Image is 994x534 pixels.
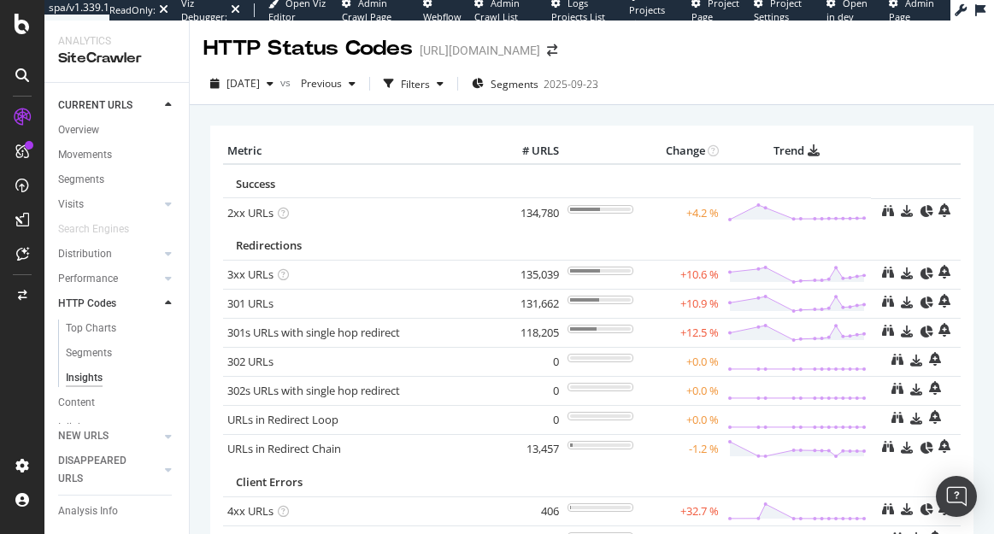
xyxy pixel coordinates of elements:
[66,369,103,387] div: Insights
[495,405,563,434] td: 0
[495,376,563,405] td: 0
[58,97,132,114] div: CURRENT URLS
[938,439,950,453] div: bell-plus
[638,376,723,405] td: +0.0 %
[58,295,116,313] div: HTTP Codes
[491,77,538,91] span: Segments
[58,502,177,520] a: Analysis Info
[58,49,175,68] div: SiteCrawler
[227,267,273,282] a: 3xx URLs
[629,3,665,30] span: Projects List
[109,3,156,17] div: ReadOnly:
[227,383,400,398] a: 302s URLs with single hop redirect
[280,75,294,90] span: vs
[58,97,160,114] a: CURRENT URLS
[66,320,177,337] a: Top Charts
[638,138,723,164] th: Change
[638,434,723,463] td: -1.2 %
[58,419,160,437] a: Inlinks
[227,325,400,340] a: 301s URLs with single hop redirect
[58,121,99,139] div: Overview
[236,474,303,490] span: Client Errors
[66,344,177,362] a: Segments
[638,405,723,434] td: +0.0 %
[227,354,273,369] a: 302 URLs
[495,138,563,164] th: # URLS
[547,44,557,56] div: arrow-right-arrow-left
[929,410,941,424] div: bell-plus
[236,238,302,253] span: Redirections
[58,220,129,238] div: Search Engines
[58,196,84,214] div: Visits
[938,294,950,308] div: bell-plus
[58,394,177,412] a: Content
[58,171,177,189] a: Segments
[66,344,112,362] div: Segments
[58,245,112,263] div: Distribution
[236,176,275,191] span: Success
[58,220,146,238] a: Search Engines
[544,77,598,91] div: 2025-09-23
[638,318,723,347] td: +12.5 %
[465,70,605,97] button: Segments2025-09-23
[227,503,273,519] a: 4xx URLs
[66,369,177,387] a: Insights
[495,318,563,347] td: 118,205
[227,205,273,220] a: 2xx URLs
[227,441,341,456] a: URLs in Redirect Chain
[420,42,540,59] div: [URL][DOMAIN_NAME]
[638,496,723,525] td: +32.7 %
[227,296,273,311] a: 301 URLs
[294,70,362,97] button: Previous
[423,10,462,23] span: Webflow
[58,146,112,164] div: Movements
[226,76,260,91] span: 2025 Oct. 10th
[58,34,175,49] div: Analytics
[58,419,88,437] div: Inlinks
[938,323,950,337] div: bell-plus
[58,295,160,313] a: HTTP Codes
[58,121,177,139] a: Overview
[929,381,941,395] div: bell-plus
[638,198,723,227] td: +4.2 %
[58,452,144,488] div: DISAPPEARED URLS
[936,476,977,517] div: Open Intercom Messenger
[495,434,563,463] td: 13,457
[227,412,338,427] a: URLs in Redirect Loop
[58,502,118,520] div: Analysis Info
[58,270,160,288] a: Performance
[495,289,563,318] td: 131,662
[377,70,450,97] button: Filters
[58,427,109,445] div: NEW URLS
[203,70,280,97] button: [DATE]
[638,260,723,289] td: +10.6 %
[58,245,160,263] a: Distribution
[723,138,871,164] th: Trend
[495,347,563,376] td: 0
[203,34,413,63] div: HTTP Status Codes
[58,270,118,288] div: Performance
[495,198,563,227] td: 134,780
[58,394,95,412] div: Content
[938,265,950,279] div: bell-plus
[58,196,160,214] a: Visits
[638,289,723,318] td: +10.9 %
[66,320,116,337] div: Top Charts
[58,427,160,445] a: NEW URLS
[58,146,177,164] a: Movements
[223,138,495,164] th: Metric
[495,260,563,289] td: 135,039
[401,77,430,91] div: Filters
[495,496,563,525] td: 406
[294,76,342,91] span: Previous
[929,352,941,366] div: bell-plus
[58,452,160,488] a: DISAPPEARED URLS
[938,203,950,217] div: bell-plus
[638,347,723,376] td: +0.0 %
[58,171,104,189] div: Segments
